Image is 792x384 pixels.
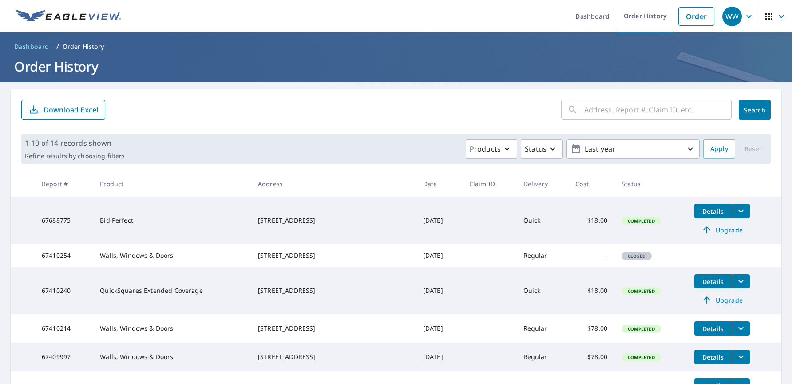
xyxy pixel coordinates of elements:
[732,204,750,218] button: filesDropdownBtn-67688775
[35,197,93,244] td: 67688775
[258,352,409,361] div: [STREET_ADDRESS]
[678,7,714,26] a: Order
[732,321,750,336] button: filesDropdownBtn-67410214
[462,171,516,197] th: Claim ID
[622,288,660,294] span: Completed
[93,314,251,343] td: Walls, Windows & Doors
[700,324,726,333] span: Details
[93,171,251,197] th: Product
[694,350,732,364] button: detailsBtn-67409997
[16,10,121,23] img: EV Logo
[35,314,93,343] td: 67410214
[700,353,726,361] span: Details
[466,139,517,159] button: Products
[516,343,569,371] td: Regular
[416,197,462,244] td: [DATE]
[258,286,409,295] div: [STREET_ADDRESS]
[622,326,660,332] span: Completed
[416,343,462,371] td: [DATE]
[11,40,53,54] a: Dashboard
[93,197,251,244] td: Bid Perfect
[746,106,764,114] span: Search
[258,216,409,225] div: [STREET_ADDRESS]
[25,152,125,160] p: Refine results by choosing filters
[516,197,569,244] td: Quick
[568,171,614,197] th: Cost
[35,267,93,314] td: 67410240
[694,274,732,288] button: detailsBtn-67410240
[568,314,614,343] td: $78.00
[11,40,781,54] nav: breadcrumb
[35,171,93,197] th: Report #
[416,244,462,267] td: [DATE]
[258,251,409,260] div: [STREET_ADDRESS]
[516,314,569,343] td: Regular
[722,7,742,26] div: WW
[525,144,546,154] p: Status
[93,244,251,267] td: Walls, Windows & Doors
[470,144,501,154] p: Products
[622,218,660,224] span: Completed
[584,97,732,122] input: Address, Report #, Claim ID, etc.
[11,57,781,76] h1: Order History
[732,274,750,288] button: filesDropdownBtn-67410240
[93,267,251,314] td: QuickSquares Extended Coverage
[35,244,93,267] td: 67410254
[258,324,409,333] div: [STREET_ADDRESS]
[516,267,569,314] td: Quick
[63,42,104,51] p: Order History
[521,139,563,159] button: Status
[516,244,569,267] td: Regular
[568,244,614,267] td: -
[416,171,462,197] th: Date
[622,253,651,259] span: Closed
[568,343,614,371] td: $78.00
[566,139,700,159] button: Last year
[251,171,416,197] th: Address
[700,295,744,305] span: Upgrade
[416,314,462,343] td: [DATE]
[516,171,569,197] th: Delivery
[694,321,732,336] button: detailsBtn-67410214
[739,100,771,120] button: Search
[732,350,750,364] button: filesDropdownBtn-67409997
[56,41,59,52] li: /
[21,100,105,120] button: Download Excel
[14,42,49,51] span: Dashboard
[25,138,125,148] p: 1-10 of 14 records shown
[568,267,614,314] td: $18.00
[700,277,726,286] span: Details
[581,141,685,157] p: Last year
[44,105,98,115] p: Download Excel
[694,204,732,218] button: detailsBtn-67688775
[694,223,750,237] a: Upgrade
[710,144,728,155] span: Apply
[622,354,660,360] span: Completed
[35,343,93,371] td: 67409997
[568,197,614,244] td: $18.00
[416,267,462,314] td: [DATE]
[703,139,735,159] button: Apply
[93,343,251,371] td: Walls, Windows & Doors
[700,224,744,235] span: Upgrade
[700,207,726,216] span: Details
[614,171,687,197] th: Status
[694,293,750,307] a: Upgrade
